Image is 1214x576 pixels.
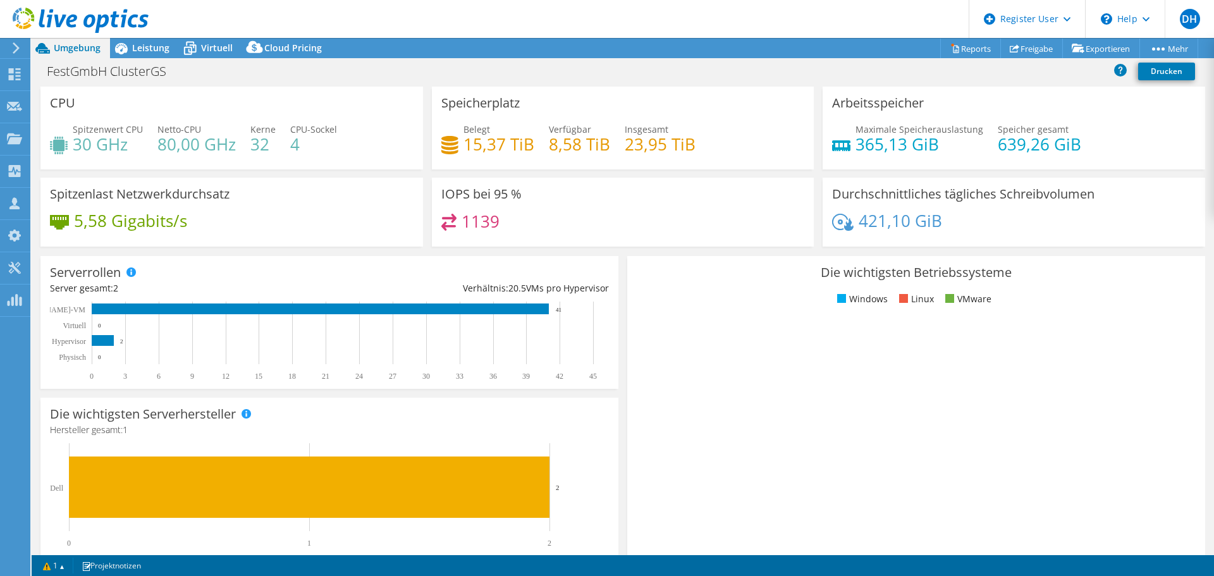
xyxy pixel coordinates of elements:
[98,354,101,360] text: 0
[1180,9,1200,29] span: DH
[157,372,161,381] text: 6
[462,214,500,228] h4: 1139
[250,137,276,151] h4: 32
[264,42,322,54] span: Cloud Pricing
[940,39,1001,58] a: Reports
[1062,39,1140,58] a: Exportieren
[942,292,991,306] li: VMware
[422,372,430,381] text: 30
[50,281,329,295] div: Server gesamt:
[832,187,1094,201] h3: Durchschnittliches tägliches Schreibvolumen
[441,187,522,201] h3: IOPS bei 95 %
[120,338,123,345] text: 2
[1101,13,1112,25] svg: \n
[59,353,86,362] text: Physisch
[50,96,75,110] h3: CPU
[222,372,230,381] text: 12
[41,64,186,78] h1: FestGmbH ClusterGS
[556,307,561,313] text: 41
[307,539,311,548] text: 1
[50,484,63,493] text: Dell
[896,292,934,306] li: Linux
[832,96,924,110] h3: Arbeitsspeicher
[1139,39,1198,58] a: Mehr
[625,137,696,151] h4: 23,95 TiB
[34,558,73,573] a: 1
[63,321,86,330] text: Virtuell
[508,282,526,294] span: 20.5
[290,123,337,135] span: CPU-Sockel
[463,123,490,135] span: Belegt
[132,42,169,54] span: Leistung
[201,42,233,54] span: Virtuell
[50,266,121,279] h3: Serverrollen
[549,137,610,151] h4: 8,58 TiB
[50,187,230,201] h3: Spitzenlast Netzwerkdurchsatz
[98,322,101,329] text: 0
[288,372,296,381] text: 18
[54,42,101,54] span: Umgebung
[90,372,94,381] text: 0
[355,372,363,381] text: 24
[50,423,609,437] h4: Hersteller gesamt:
[50,407,236,421] h3: Die wichtigsten Serverhersteller
[834,292,888,306] li: Windows
[67,539,71,548] text: 0
[250,123,276,135] span: Kerne
[73,137,143,151] h4: 30 GHz
[441,96,520,110] h3: Speicherplatz
[190,372,194,381] text: 9
[637,266,1196,279] h3: Die wichtigsten Betriebssysteme
[548,539,551,548] text: 2
[322,372,329,381] text: 21
[855,137,983,151] h4: 365,13 GiB
[1000,39,1063,58] a: Freigabe
[74,214,187,228] h4: 5,58 Gigabits/s
[389,372,396,381] text: 27
[998,123,1069,135] span: Speicher gesamt
[522,372,530,381] text: 39
[855,123,983,135] span: Maximale Speicherauslastung
[998,137,1081,151] h4: 639,26 GiB
[113,282,118,294] span: 2
[73,558,150,573] a: Projektnotizen
[73,123,143,135] span: Spitzenwert CPU
[123,424,128,436] span: 1
[123,372,127,381] text: 3
[456,372,463,381] text: 33
[290,137,337,151] h4: 4
[556,484,560,491] text: 2
[157,123,201,135] span: Netto-CPU
[549,123,591,135] span: Verfügbar
[556,372,563,381] text: 42
[1138,63,1195,80] a: Drucken
[52,337,86,346] text: Hypervisor
[625,123,668,135] span: Insgesamt
[157,137,236,151] h4: 80,00 GHz
[255,372,262,381] text: 15
[859,214,942,228] h4: 421,10 GiB
[329,281,609,295] div: Verhältnis: VMs pro Hypervisor
[489,372,497,381] text: 36
[589,372,597,381] text: 45
[463,137,534,151] h4: 15,37 TiB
